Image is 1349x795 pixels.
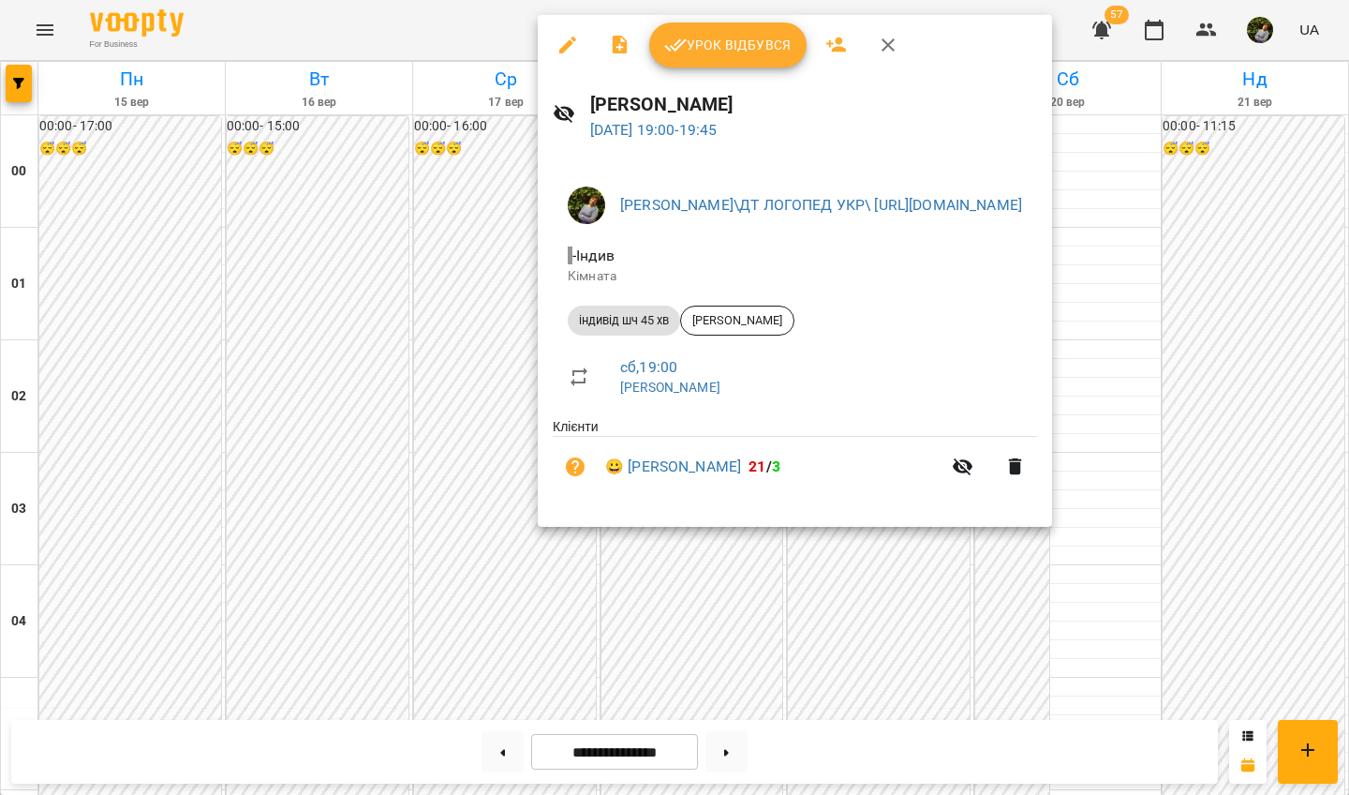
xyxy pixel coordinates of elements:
[772,457,780,475] span: 3
[553,417,1037,504] ul: Клієнти
[680,306,794,336] div: [PERSON_NAME]
[620,196,1022,214] a: [PERSON_NAME]\ДТ ЛОГОПЕД УКР\ [URL][DOMAIN_NAME]
[568,187,605,224] img: b75e9dd987c236d6cf194ef640b45b7d.jpg
[590,90,1038,119] h6: [PERSON_NAME]
[681,312,793,329] span: [PERSON_NAME]
[553,444,598,489] button: Візит ще не сплачено. Додати оплату?
[649,22,807,67] button: Урок відбувся
[568,267,1022,286] p: Кімната
[749,457,765,475] span: 21
[664,34,792,56] span: Урок відбувся
[568,247,618,264] span: - Індив
[568,312,680,329] span: індивід шч 45 хв
[605,456,741,478] a: 😀 [PERSON_NAME]
[590,121,718,139] a: [DATE] 19:00-19:45
[749,457,780,475] b: /
[620,358,677,376] a: сб , 19:00
[620,380,720,395] a: [PERSON_NAME]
